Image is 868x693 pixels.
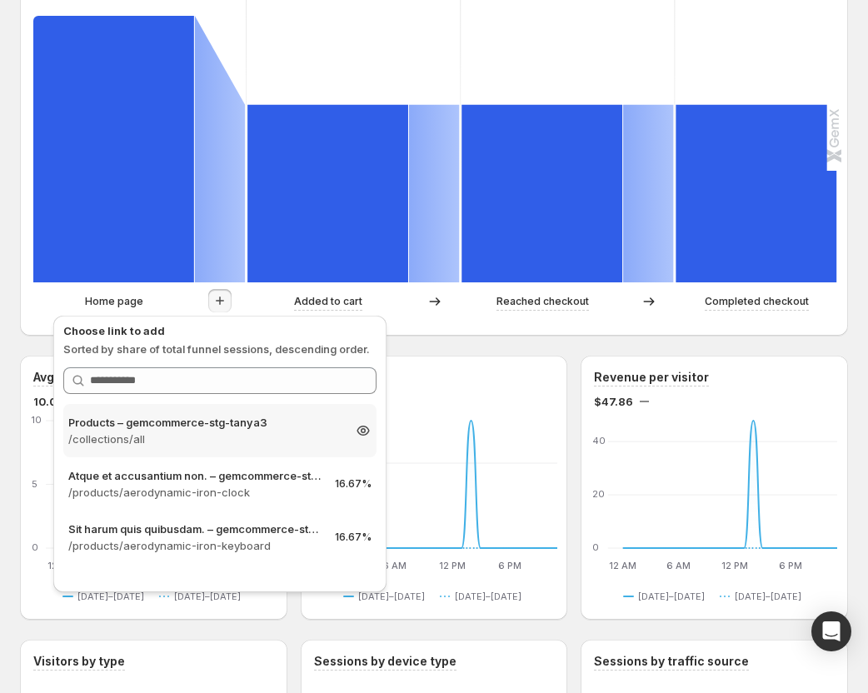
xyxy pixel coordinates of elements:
span: 10.00s [33,393,71,410]
text: 6 AM [667,560,691,571]
h3: Revenue per visitor [594,369,709,386]
text: 6 PM [779,560,802,571]
span: [DATE]–[DATE] [735,590,801,603]
p: Atque et accusantium non. – gemcommerce-stg-tanya3 [68,467,322,484]
path: Added to cart: 4 [247,105,408,282]
button: [DATE]–[DATE] [623,586,711,606]
text: 12 PM [721,560,748,571]
span: [DATE]–[DATE] [638,590,705,603]
h3: Avg time on page [33,369,132,386]
p: Products – gemcommerce-stg-tanya3 [68,414,342,431]
text: 40 [592,435,606,446]
p: 16.67% [335,531,372,544]
path: Reached checkout: 4 [461,105,622,282]
p: Reached checkout [496,293,589,310]
p: Sit harum quis quibusdam. – gemcommerce-stg-tanya3 [68,521,322,537]
button: [DATE]–[DATE] [720,586,808,606]
text: 6 AM [382,560,407,571]
p: Added to cart [294,293,362,310]
text: 10 [32,414,42,426]
p: /collections/all [68,431,342,447]
button: [DATE]–[DATE] [440,586,528,606]
text: 6 PM [497,560,521,571]
span: [DATE]–[DATE] [455,590,521,603]
p: /products/aerodynamic-iron-clock [68,484,322,501]
p: 16.67% [335,477,372,491]
text: 0 [32,541,38,553]
text: 0 [592,541,599,553]
text: 5 [32,478,37,490]
h3: Sessions by device type [314,653,456,670]
text: 12 AM [610,560,637,571]
p: Choose link to add [63,322,377,339]
p: Home page [85,293,143,310]
h3: Visitors by type [33,653,125,670]
path: Completed checkout: 4 [676,105,836,282]
text: 20 [592,488,605,500]
div: Open Intercom Messenger [811,611,851,651]
span: $47.86 [594,393,633,410]
text: 12 PM [438,560,465,571]
h3: Sessions by traffic source [594,653,749,670]
p: Completed checkout [705,293,809,310]
p: Sorted by share of total funnel sessions, descending order. [63,341,377,357]
p: /products/aerodynamic-iron-keyboard [68,537,322,554]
